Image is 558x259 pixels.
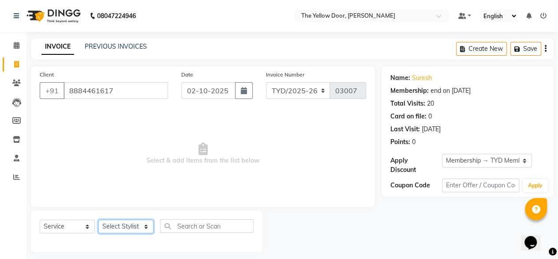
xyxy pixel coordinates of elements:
[427,99,434,108] div: 20
[390,86,429,95] div: Membership:
[431,86,471,95] div: end on [DATE]
[40,71,54,79] label: Client
[97,4,136,28] b: 08047224946
[390,112,427,121] div: Card on file:
[422,125,441,134] div: [DATE]
[510,42,541,56] button: Save
[390,156,442,175] div: Apply Discount
[181,71,193,79] label: Date
[266,71,304,79] label: Invoice Number
[85,42,147,50] a: PREVIOUS INVOICES
[390,181,442,190] div: Coupon Code
[22,4,83,28] img: logo
[40,82,64,99] button: +91
[40,110,366,198] span: Select & add items from the list below
[390,137,410,147] div: Points:
[390,73,410,83] div: Name:
[412,137,416,147] div: 0
[390,99,425,108] div: Total Visits:
[160,219,254,233] input: Search or Scan
[523,179,548,192] button: Apply
[390,125,420,134] div: Last Visit:
[64,82,168,99] input: Search by Name/Mobile/Email/Code
[41,39,74,55] a: INVOICE
[521,224,549,250] iframe: chat widget
[412,73,432,83] a: Suresh
[442,179,519,192] input: Enter Offer / Coupon Code
[456,42,507,56] button: Create New
[428,112,432,121] div: 0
